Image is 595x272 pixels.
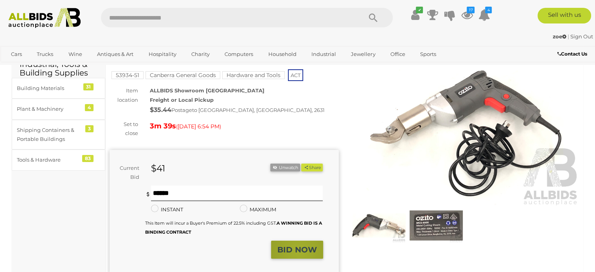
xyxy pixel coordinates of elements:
[478,8,490,22] a: 4
[306,48,341,61] a: Industrial
[17,155,81,164] div: Tools & Hardware
[467,7,475,13] i: 17
[385,48,410,61] a: Office
[17,84,81,93] div: Building Materials
[6,61,72,74] a: [GEOGRAPHIC_DATA]
[12,150,105,170] a: Tools & Hardware 83
[12,120,105,150] a: Shipping Containers & Portable Buildings 3
[150,122,176,130] strong: 3m 39s
[150,97,214,103] strong: Freight or Local Pickup
[219,48,258,61] a: Computers
[12,78,105,99] a: Building Materials 31
[270,164,300,172] li: Unwatch this item
[301,164,323,172] button: Share
[6,48,27,61] a: Cars
[346,48,380,61] a: Jewellery
[553,33,566,40] strong: zoe
[271,241,323,259] button: BID NOW
[85,104,93,111] div: 4
[409,8,421,22] a: ✔
[416,7,423,13] i: ✔
[352,208,406,243] img: Ozito 500 Watt Electric Metal Cutting Shears
[63,48,87,61] a: Wine
[176,123,221,130] span: ( )
[570,33,593,40] a: Sign Out
[111,71,144,79] mark: 53934-51
[192,107,325,113] span: to [GEOGRAPHIC_DATA], [GEOGRAPHIC_DATA], 2631
[222,71,285,79] mark: Hardware and Tools
[263,48,302,61] a: Household
[537,8,591,23] a: Sell with us
[146,72,220,78] a: Canberra General Goods
[150,104,339,116] div: Postage
[240,205,276,214] label: MAXIMUM
[4,8,85,28] img: Allbids.com.au
[32,48,58,61] a: Trucks
[553,33,568,40] a: zoe
[288,69,303,81] span: ACT
[150,87,264,94] strong: ALLBIDS Showroom [GEOGRAPHIC_DATA]
[277,245,317,254] strong: BID NOW
[557,51,587,57] b: Contact Us
[85,125,93,132] div: 3
[17,104,81,113] div: Plant & Machinery
[354,8,393,27] button: Search
[17,126,81,144] div: Shipping Containers & Portable Buildings
[410,208,463,243] img: Ozito 500 Watt Electric Metal Cutting Shears
[104,86,144,104] div: Item location
[145,220,322,235] b: A WINNING BID IS A BINDING CONTRACT
[461,8,473,22] a: 17
[151,205,183,214] label: INSTANT
[186,48,215,61] a: Charity
[110,164,145,182] div: Current Bid
[150,106,171,113] strong: $35.44
[82,155,93,162] div: 83
[270,164,300,172] button: Unwatch
[222,72,285,78] a: Hardware and Tools
[92,48,138,61] a: Antiques & Art
[151,163,165,174] strong: $41
[146,71,220,79] mark: Canberra General Goods
[415,48,441,61] a: Sports
[104,120,144,138] div: Set to close
[20,60,97,77] h2: Industrial, Tools & Building Supplies
[178,123,219,130] span: [DATE] 6:54 PM
[557,50,589,58] a: Contact Us
[144,48,182,61] a: Hospitality
[12,99,105,119] a: Plant & Machinery 4
[145,220,322,235] small: This Item will incur a Buyer's Premium of 22.5% including GST.
[568,33,569,40] span: |
[485,7,492,13] i: 4
[83,83,93,90] div: 31
[111,72,144,78] a: 53934-51
[351,59,580,206] img: Ozito 500 Watt Electric Metal Cutting Shears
